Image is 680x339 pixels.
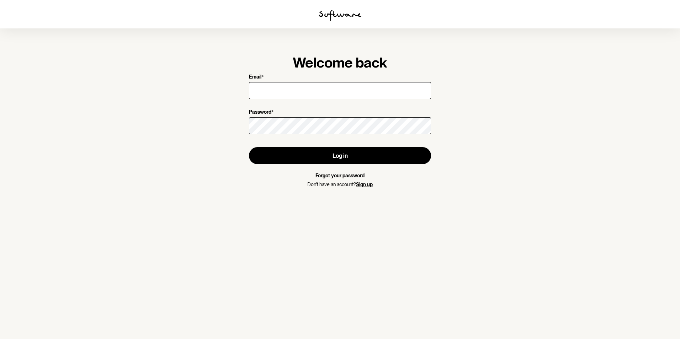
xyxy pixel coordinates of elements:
[249,74,261,81] p: Email
[249,109,271,116] p: Password
[356,182,373,187] a: Sign up
[249,54,431,71] h1: Welcome back
[249,147,431,164] button: Log in
[315,173,365,178] a: Forgot your password
[249,182,431,188] p: Don't have an account?
[319,10,361,21] img: software logo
